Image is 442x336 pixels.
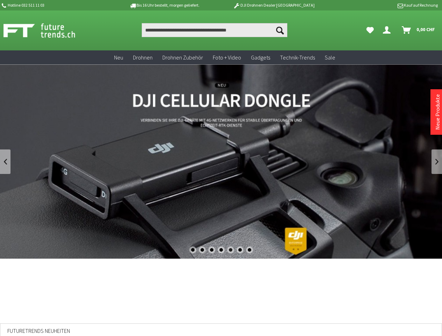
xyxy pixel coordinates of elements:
a: Foto + Video [208,50,246,65]
a: Warenkorb [399,23,439,37]
a: Drohnen [128,50,157,65]
div: 3 [208,246,215,253]
span: Neu [114,54,123,61]
a: Sale [320,50,340,65]
a: Neu [109,50,128,65]
button: Suchen [273,23,287,37]
p: Kauf auf Rechnung [329,1,438,9]
div: 5 [227,246,234,253]
a: Neue Produkte [434,94,441,130]
span: 0,00 CHF [416,24,435,35]
span: Gadgets [251,54,270,61]
a: Drohnen Zubehör [157,50,208,65]
p: Bis 16 Uhr bestellt, morgen geliefert. [110,1,219,9]
div: 6 [237,246,244,253]
div: 1 [189,246,196,253]
div: 7 [246,246,253,253]
span: Foto + Video [213,54,241,61]
a: Dein Konto [380,23,396,37]
input: Produkt, Marke, Kategorie, EAN, Artikelnummer… [142,23,287,37]
span: Sale [325,54,335,61]
p: Hotline 032 511 11 03 [1,1,110,9]
span: Drohnen [133,54,153,61]
img: Shop Futuretrends - zur Startseite wechseln [3,22,91,39]
div: 4 [218,246,225,253]
a: Gadgets [246,50,275,65]
div: 2 [199,246,206,253]
span: Technik-Trends [280,54,315,61]
span: Drohnen Zubehör [162,54,203,61]
a: Meine Favoriten [363,23,377,37]
a: Technik-Trends [275,50,320,65]
p: DJI Drohnen Dealer [GEOGRAPHIC_DATA] [219,1,328,9]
